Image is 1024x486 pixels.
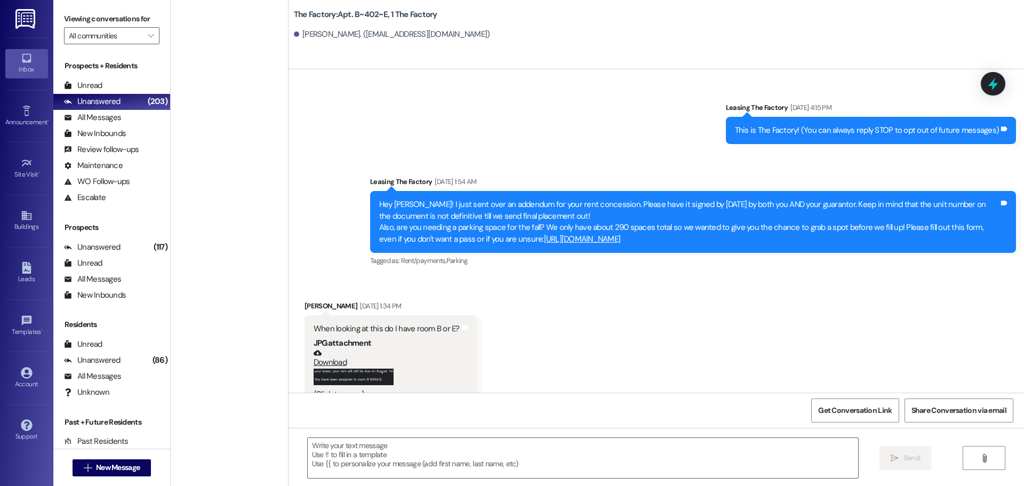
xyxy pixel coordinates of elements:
[726,102,1017,117] div: Leasing The Factory
[357,300,401,312] div: [DATE] 1:34 PM
[5,259,48,288] a: Leads
[735,125,999,136] div: This is The Factory! (You can always reply STOP to opt out of future messages)
[64,371,121,382] div: All Messages
[73,459,151,476] button: New Message
[53,222,170,233] div: Prospects
[879,446,931,470] button: Send
[64,355,121,366] div: Unanswered
[96,462,140,473] span: New Message
[15,9,37,29] img: ResiDesk Logo
[64,436,129,447] div: Past Residents
[38,169,40,177] span: •
[53,319,170,330] div: Residents
[64,258,102,269] div: Unread
[145,93,170,110] div: (203)
[980,454,988,463] i: 
[370,176,1016,191] div: Leasing The Factory
[84,464,92,472] i: 
[5,49,48,78] a: Inbox
[314,338,371,348] b: JPG attachment
[64,192,106,203] div: Escalate
[64,144,139,155] div: Review follow-ups
[379,199,999,245] div: Hey [PERSON_NAME]! I just sent over an addendum for your rent concession. Please have it signed b...
[64,176,130,187] div: WO Follow-ups
[905,399,1013,423] button: Share Conversation via email
[314,389,460,400] div: (Click to zoom)
[5,154,48,183] a: Site Visit •
[788,102,831,113] div: [DATE] 4:15 PM
[294,9,437,20] b: The Factory: Apt. B~402~E, 1 The Factory
[64,339,102,350] div: Unread
[5,364,48,393] a: Account
[41,326,43,334] span: •
[64,11,159,27] label: Viewing conversations for
[5,416,48,445] a: Support
[64,274,121,285] div: All Messages
[891,454,899,463] i: 
[911,405,1006,416] span: Share Conversation via email
[903,452,920,464] span: Send
[818,405,892,416] span: Get Conversation Link
[314,323,460,334] div: When looking at this do I have room B or E?
[47,117,49,124] span: •
[446,256,467,265] span: Parking
[5,206,48,235] a: Buildings
[64,160,123,171] div: Maintenance
[148,31,154,40] i: 
[5,312,48,340] a: Templates •
[64,128,126,139] div: New Inbounds
[53,417,170,428] div: Past + Future Residents
[314,369,394,386] button: Zoom image
[544,234,621,244] a: [URL][DOMAIN_NAME]
[294,29,490,40] div: [PERSON_NAME]. ([EMAIL_ADDRESS][DOMAIN_NAME])
[150,352,170,369] div: (86)
[64,290,126,301] div: New Inbounds
[69,27,142,44] input: All communities
[53,60,170,71] div: Prospects + Residents
[64,96,121,107] div: Unanswered
[64,80,102,91] div: Unread
[401,256,446,265] span: Rent/payments ,
[370,253,1016,268] div: Tagged as:
[64,387,109,398] div: Unknown
[305,300,477,315] div: [PERSON_NAME]
[64,242,121,253] div: Unanswered
[811,399,899,423] button: Get Conversation Link
[314,349,460,368] a: Download
[432,176,476,187] div: [DATE] 1:54 AM
[64,112,121,123] div: All Messages
[151,239,170,256] div: (117)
